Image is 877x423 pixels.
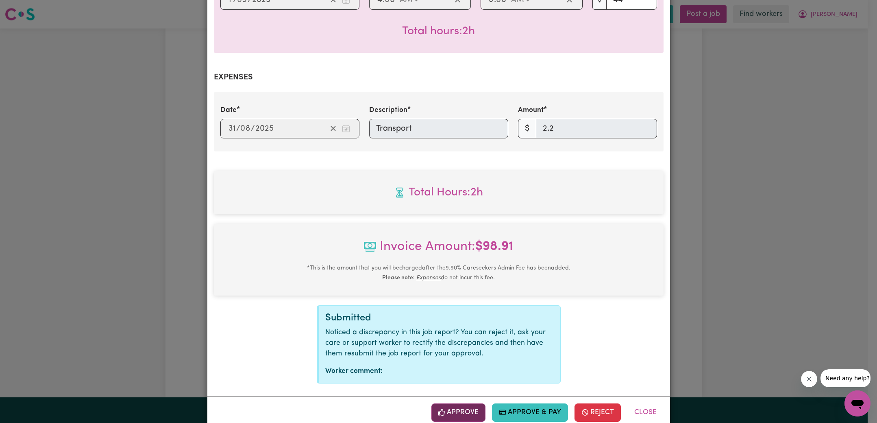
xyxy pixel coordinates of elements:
p: Noticed a discrepancy in this job report? You can reject it, ask your care or support worker to r... [325,327,554,359]
button: Approve & Pay [492,403,568,421]
button: Reject [575,403,621,421]
span: / [251,124,255,133]
span: $ [518,119,536,138]
b: Please note: [382,275,415,281]
u: Expenses [416,275,441,281]
label: Description [369,105,407,116]
input: -- [228,123,236,135]
button: Enter the date of expense [339,123,353,135]
span: Total hours worked: 2 hours [402,26,475,37]
span: Submitted [325,313,371,323]
span: Total hours worked: 2 hours [220,184,657,201]
iframe: Message from company [820,369,870,387]
span: 0 [240,125,245,133]
iframe: Button to launch messaging window [844,390,870,416]
b: $ 98.91 [475,240,514,253]
small: This is the amount that you will be charged after the 9.90 % Careseekers Admin Fee has been added... [307,265,570,281]
iframe: Close message [801,371,817,387]
input: ---- [255,123,274,135]
input: Transport [369,119,508,138]
h2: Expenses [214,72,664,82]
span: Invoice Amount: [220,237,657,263]
label: Date [220,105,237,116]
button: Close [627,403,664,421]
strong: Worker comment: [325,368,383,375]
button: Approve [431,403,486,421]
span: / [236,124,240,133]
input: -- [241,123,251,135]
label: Amount [518,105,544,116]
button: Clear date [327,123,339,135]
